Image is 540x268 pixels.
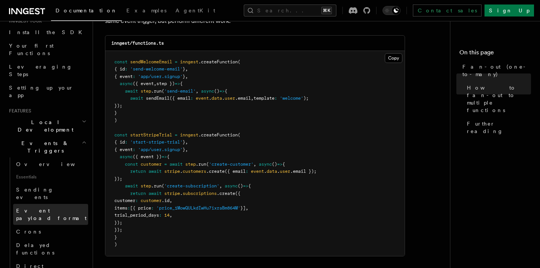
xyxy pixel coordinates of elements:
[130,132,172,138] span: startStripeTrial
[114,198,135,203] span: customer
[130,191,146,196] span: return
[183,169,206,174] span: customers
[133,147,135,152] span: :
[185,139,188,145] span: ,
[114,59,127,64] span: const
[185,162,196,167] span: step
[164,191,180,196] span: stripe
[280,96,303,101] span: 'welcome'
[196,162,206,167] span: .run
[214,88,219,94] span: ()
[141,198,162,203] span: customer
[6,25,88,39] a: Install the SDK
[6,136,88,157] button: Events & Triggers
[135,198,138,203] span: :
[264,169,267,174] span: .
[413,4,481,16] a: Contact sales
[183,139,185,145] span: }
[156,205,240,211] span: 'price_1MowQULkdIwHu7ixraBm864M'
[130,139,183,145] span: 'start-stripe-trial'
[321,7,332,14] kbd: ⌘K
[459,48,531,60] h4: On this page
[13,157,88,171] a: Overview
[238,183,243,189] span: ()
[9,43,54,56] span: Your first Functions
[235,191,240,196] span: ({
[164,162,167,167] span: =
[159,213,162,218] span: :
[125,66,127,72] span: :
[114,118,117,123] span: )
[162,198,169,203] span: .id
[6,108,31,114] span: Features
[120,81,133,86] span: async
[114,139,125,145] span: { id
[382,6,400,15] button: Toggle dark mode
[164,213,169,218] span: 14
[13,204,88,225] a: Event payload format
[175,7,215,13] span: AgentKit
[243,183,248,189] span: =>
[251,96,253,101] span: ,
[133,81,154,86] span: ({ event
[183,147,185,152] span: }
[156,81,175,86] span: step })
[277,169,280,174] span: .
[253,96,274,101] span: template
[171,2,220,20] a: AgentKit
[114,132,127,138] span: const
[6,39,88,60] a: Your first Functions
[16,208,87,221] span: Event payload format
[201,88,214,94] span: async
[462,63,531,78] span: Fan-out (one-to-many)
[9,29,87,35] span: Install the SDK
[180,191,183,196] span: .
[169,96,190,101] span: ({ email
[167,154,169,159] span: {
[217,191,235,196] span: .create
[467,120,531,135] span: Further reading
[169,213,172,218] span: ,
[238,132,240,138] span: (
[180,59,198,64] span: inngest
[130,205,151,211] span: [{ price
[114,147,133,152] span: { event
[272,162,277,167] span: ()
[246,169,248,174] span: :
[225,96,235,101] span: user
[180,81,183,86] span: {
[162,154,167,159] span: =>
[126,7,166,13] span: Examples
[248,183,251,189] span: {
[467,84,531,114] span: How to fan-out to multiple functions
[196,96,209,101] span: event
[190,96,193,101] span: :
[282,162,285,167] span: {
[385,53,402,63] button: Copy
[141,183,151,189] span: step
[222,96,225,101] span: .
[114,242,117,247] span: )
[127,205,130,211] span: :
[164,169,180,174] span: stripe
[114,176,122,181] span: });
[246,205,248,211] span: ,
[303,96,309,101] span: );
[130,96,143,101] span: await
[253,162,256,167] span: ,
[114,66,125,72] span: { id
[125,162,138,167] span: const
[151,183,162,189] span: .run
[148,169,162,174] span: await
[175,132,177,138] span: =
[290,169,316,174] span: .email });
[185,147,188,152] span: ,
[114,220,122,225] span: });
[13,183,88,204] a: Sending events
[219,183,222,189] span: ,
[219,88,225,94] span: =>
[196,88,198,94] span: ,
[277,162,282,167] span: =>
[130,66,183,72] span: 'send-welcome-email'
[141,162,162,167] span: customer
